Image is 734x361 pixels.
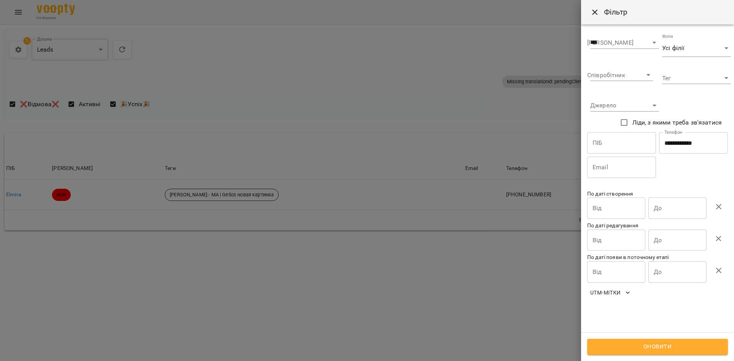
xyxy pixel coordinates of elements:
span: UTM-мітки [590,288,630,297]
div: Усі філії [662,40,731,57]
button: Оновити [587,339,728,355]
button: Close [586,3,604,21]
label: Співробітник [587,72,625,78]
span: Усі філії [662,44,722,53]
label: Філія [662,34,673,39]
span: Ліди, з якими треба зв'язатися [632,118,722,127]
label: [PERSON_NAME] [587,40,633,46]
p: По даті створення [587,190,728,198]
span: Оновити [596,342,719,352]
p: По даті редагування [587,222,728,230]
button: UTM-мітки [587,286,633,299]
p: По даті появи в поточному етапі [587,254,728,261]
h6: Фільтр [604,6,725,18]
